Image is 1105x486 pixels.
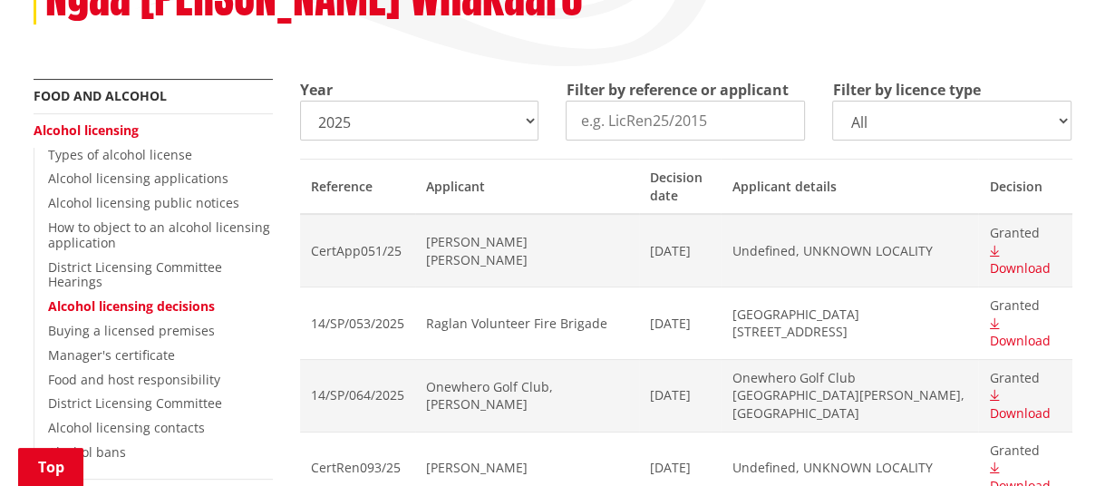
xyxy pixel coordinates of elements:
span: [STREET_ADDRESS] [732,323,967,341]
a: Alcohol bans [48,443,126,461]
th: Decision [978,159,1071,214]
a: Alcohol licensing public notices [48,194,239,211]
a: Buying a licensed premises [48,322,215,339]
a: Download [989,386,1050,422]
a: Alcohol licensing applications [48,170,228,187]
th: Decision date [639,159,721,214]
span: Granted [989,369,1061,387]
span: [GEOGRAPHIC_DATA][PERSON_NAME], [GEOGRAPHIC_DATA] [732,386,967,422]
label: Filter by reference or applicant [566,79,788,101]
td: CertApp051/25 [300,214,415,287]
span: Granted [989,296,1061,315]
span: Undefined, UNKNOWN LOCALITY [732,459,967,477]
a: Top [18,448,83,486]
td: [PERSON_NAME] [PERSON_NAME] [415,214,640,287]
span: Download [989,332,1050,349]
span: [GEOGRAPHIC_DATA] [732,306,967,324]
th: Applicant details [721,159,978,214]
a: Food and host responsibility [48,371,220,388]
iframe: Messenger Launcher [1022,410,1087,475]
span: Download [989,404,1050,422]
a: Download [989,315,1050,350]
th: Applicant [415,159,640,214]
td: 14/SP/053/2025 [300,287,415,359]
a: Manager's certificate [48,346,175,364]
th: Reference [300,159,415,214]
label: Year [300,79,333,101]
td: [DATE] [639,214,721,287]
a: Alcohol licensing contacts [48,419,205,436]
td: Raglan Volunteer Fire Brigade [415,287,640,359]
span: Onewhero Golf Club [732,369,967,387]
span: Granted [989,442,1061,460]
a: Download [989,242,1050,277]
a: Alcohol licensing decisions [48,297,215,315]
a: District Licensing Committee [48,394,222,412]
span: Undefined, UNKNOWN LOCALITY [732,242,967,260]
a: How to object to an alcohol licensing application [48,219,270,251]
span: Granted [989,224,1061,242]
a: Alcohol licensing [34,121,139,139]
label: Filter by licence type [832,79,980,101]
a: Types of alcohol license [48,146,192,163]
span: Download [989,259,1050,277]
td: [DATE] [639,287,721,359]
a: District Licensing Committee Hearings [48,258,222,291]
a: Food and alcohol [34,87,167,104]
td: Onewhero Golf Club, [PERSON_NAME] [415,359,640,432]
input: e.g. LicRen25/2015 [566,101,805,141]
td: 14/SP/064/2025 [300,359,415,432]
td: [DATE] [639,359,721,432]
